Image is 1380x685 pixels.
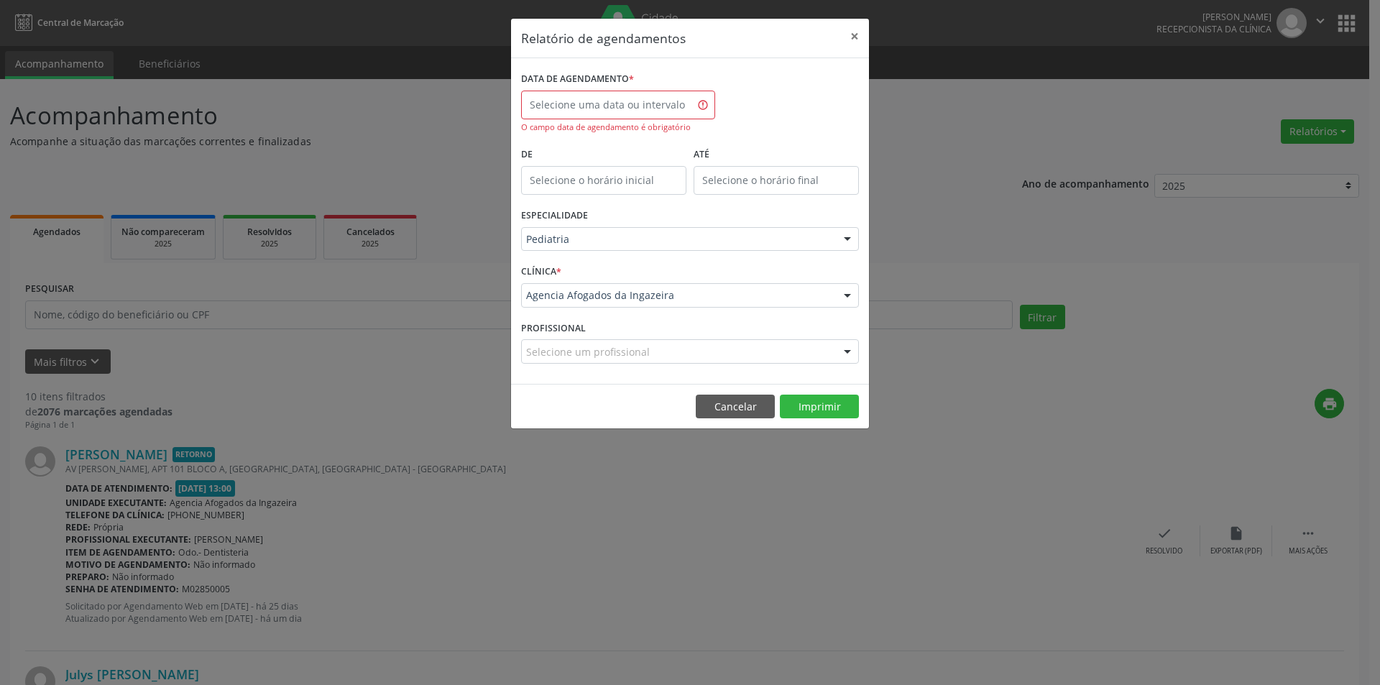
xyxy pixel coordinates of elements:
[521,166,686,195] input: Selecione o horário inicial
[521,205,588,227] label: ESPECIALIDADE
[521,68,634,91] label: DATA DE AGENDAMENTO
[521,144,686,166] label: De
[840,19,869,54] button: Close
[526,344,650,359] span: Selecione um profissional
[521,318,586,340] label: PROFISSIONAL
[521,91,715,119] input: Selecione uma data ou intervalo
[694,144,859,166] label: ATÉ
[521,261,561,283] label: CLÍNICA
[526,232,829,247] span: Pediatria
[694,166,859,195] input: Selecione o horário final
[780,395,859,419] button: Imprimir
[526,288,829,303] span: Agencia Afogados da Ingazeira
[521,121,715,134] div: O campo data de agendamento é obrigatório
[521,29,686,47] h5: Relatório de agendamentos
[696,395,775,419] button: Cancelar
